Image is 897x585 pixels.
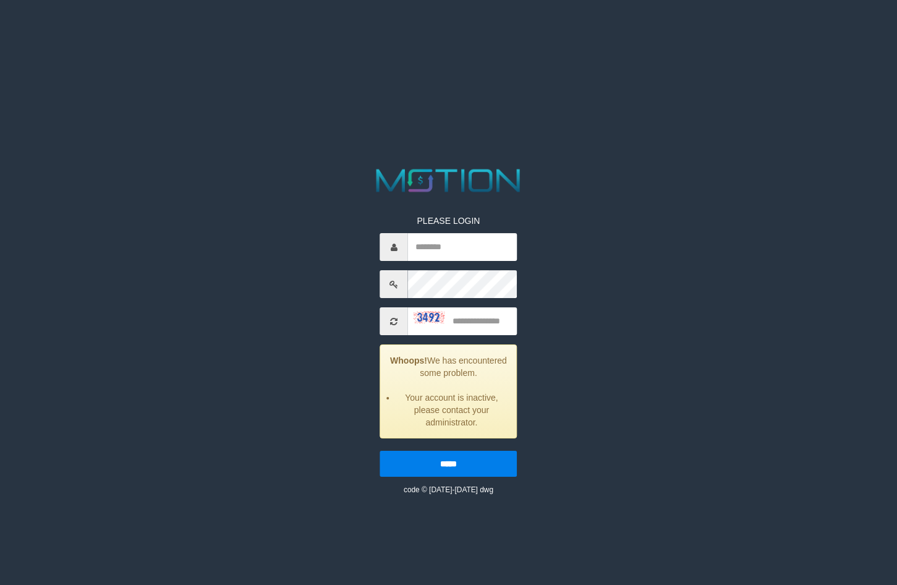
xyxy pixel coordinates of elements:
[370,165,527,196] img: MOTION_logo.png
[404,485,493,494] small: code © [DATE]-[DATE] dwg
[414,311,445,323] img: captcha
[390,356,427,365] strong: Whoops!
[380,215,517,227] p: PLEASE LOGIN
[396,391,508,429] li: Your account is inactive, please contact your administrator.
[380,344,517,438] div: We has encountered some problem.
